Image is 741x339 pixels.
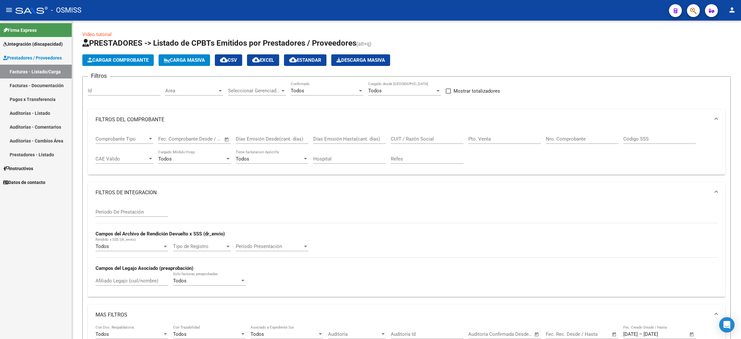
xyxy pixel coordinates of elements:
span: Cargar Comprobante [87,57,149,63]
button: Open calendar [223,136,231,143]
span: - OSMISS [51,3,81,17]
mat-icon: menu [5,6,13,14]
span: Todos [96,243,109,249]
input: End date [185,136,216,142]
button: Estandar [284,54,326,66]
input: End date [495,331,526,337]
span: Firma Express [3,27,37,34]
span: Todos [291,88,304,94]
button: CSV [215,54,242,66]
button: Descarga Masiva [331,54,390,66]
span: PRESTADORES -> Listado de CPBTs Emitidos por Prestadores / Proveedores [82,39,356,48]
input: Start date [158,136,179,142]
span: CAE Válido [96,156,148,162]
span: Todos [368,88,382,94]
span: Todos [173,278,187,284]
span: Datos de contacto [3,179,45,186]
mat-icon: cloud_download [252,56,260,64]
span: Todos [158,156,172,162]
mat-icon: person [728,6,736,14]
div: FILTROS DEL COMPROBANTE [88,130,725,175]
span: Instructivos [3,165,33,172]
span: Carga Masiva [164,57,205,63]
a: Video tutorial [82,32,112,37]
input: End date [572,331,604,337]
button: Open calendar [611,331,618,338]
span: Todos [96,331,109,337]
span: Seleccionar Gerenciador [228,88,280,94]
span: Período Presentación [236,243,303,249]
mat-icon: cloud_download [220,56,228,64]
span: Prestadores / Proveedores [3,54,62,61]
input: Start date [623,331,638,337]
span: (alt+q) [356,41,371,47]
mat-panel-title: FILTROS DEL COMPROBANTE [96,116,710,123]
button: Open calendar [688,331,696,338]
span: Todos [173,331,187,337]
button: Carga Masiva [159,54,210,66]
span: Todos [251,331,264,337]
span: Comprobante Tipo [96,136,148,142]
button: Open calendar [533,331,541,338]
input: Start date [546,331,567,337]
div: FILTROS DE INTEGRACION [88,203,725,297]
button: Cargar Comprobante [82,54,154,66]
mat-expansion-panel-header: FILTROS DE INTEGRACION [88,182,725,203]
mat-icon: cloud_download [289,56,297,64]
app-download-masive: Descarga masiva de comprobantes (adjuntos) [331,54,390,66]
strong: Campos del Legajo Asociado (preaprobación) [96,265,193,271]
span: Integración (discapacidad) [3,41,63,48]
mat-panel-title: MAS FILTROS [96,311,710,318]
mat-expansion-panel-header: FILTROS DEL COMPROBANTE [88,109,725,130]
input: Start date [468,331,489,337]
span: Estandar [289,57,321,63]
span: Area [165,88,217,94]
span: Auditoría [328,331,380,337]
span: CSV [220,57,237,63]
mat-expansion-panel-header: MAS FILTROS [88,305,725,325]
span: Descarga Masiva [336,57,385,63]
span: Tipo de Registro [173,243,225,249]
strong: Campos del Archivo de Rendición Devuelto x SSS (dr_envio) [96,231,225,237]
span: EXCEL [252,57,274,63]
mat-panel-title: FILTROS DE INTEGRACION [96,189,710,196]
span: Todos [236,156,249,162]
input: End date [644,331,675,337]
span: Mostrar totalizadores [453,87,500,95]
span: – [639,331,642,337]
div: Open Intercom Messenger [719,317,735,333]
button: EXCEL [247,54,279,66]
h3: Filtros [88,71,110,80]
